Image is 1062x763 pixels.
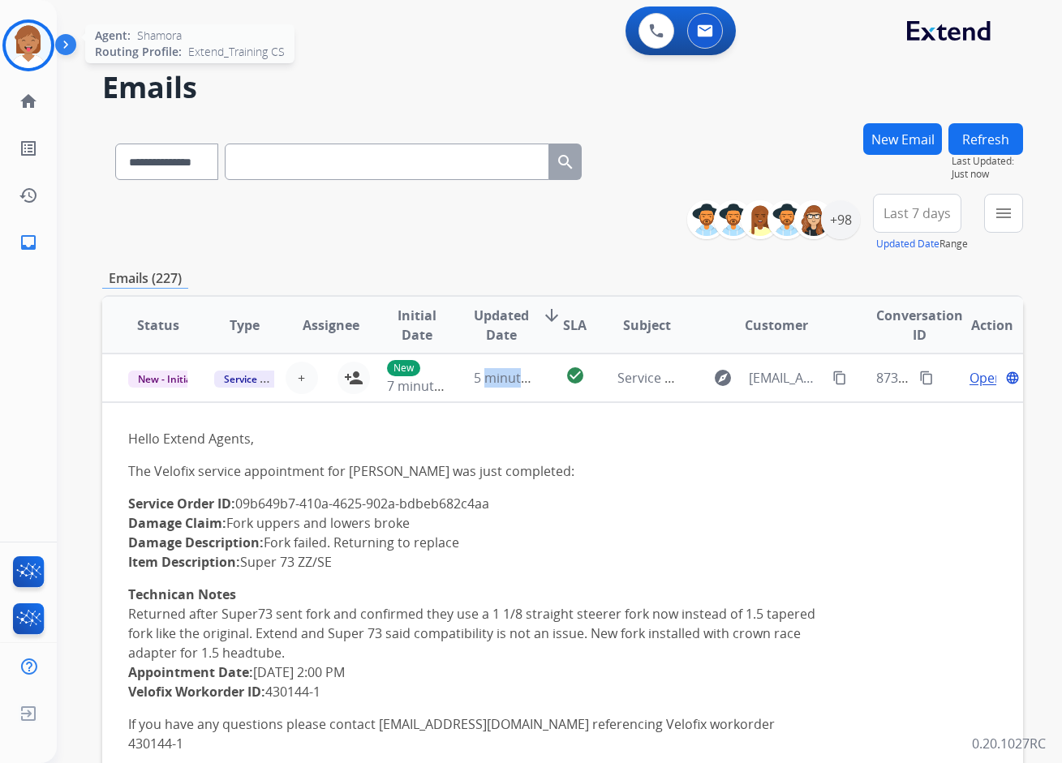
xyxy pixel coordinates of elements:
strong: Damage Description: [128,534,264,551]
span: + [298,368,305,388]
p: If you have any questions please contact [EMAIL_ADDRESS][DOMAIN_NAME] referencing Velofix workord... [128,714,824,753]
mat-icon: language [1005,371,1020,385]
mat-icon: check_circle [565,366,585,385]
span: Service Support [214,371,307,388]
mat-icon: home [19,92,38,111]
mat-icon: person_add [344,368,363,388]
mat-icon: menu [994,204,1013,223]
strong: Item Description: [128,553,240,571]
p: [DATE] 2:00 PM 430144-1 [128,662,824,701]
mat-icon: explore [713,368,733,388]
span: Status [137,315,179,335]
span: Routing Profile: [95,44,182,60]
span: New - Initial [128,371,204,388]
span: Last Updated: [952,155,1023,168]
mat-icon: history [19,186,38,205]
strong: Velofix Workorder ID: [128,683,265,701]
span: Type [230,315,260,335]
span: Updated Date [474,306,529,345]
mat-icon: content_copy [832,371,847,385]
strong: Damage Claim: [128,514,226,532]
span: Agent: [95,28,131,44]
span: Range [876,237,968,251]
p: Hello Extend Agents, [128,429,824,448]
button: + [286,362,318,394]
button: New Email [863,123,942,155]
mat-icon: arrow_downward [542,306,561,325]
span: Customer [745,315,808,335]
span: 5 minutes ago [474,369,561,387]
p: 09b649b7-410a-4625-902a-bdbeb682c4aa Fork uppers and lowers broke Fork failed. Returning to repla... [128,494,824,572]
strong: Service Order ID: [128,495,235,512]
p: The Velofix service appointment for [PERSON_NAME] was just completed: [128,461,824,481]
span: Shamora [137,28,182,44]
span: [EMAIL_ADDRESS][DOMAIN_NAME] [749,368,823,388]
mat-icon: search [556,152,575,172]
span: 7 minutes ago [387,377,474,395]
p: 0.20.1027RC [972,734,1046,753]
span: Just now [952,168,1023,181]
span: Initial Date [387,306,446,345]
strong: Appointment Date: [128,663,253,681]
div: +98 [821,200,860,239]
mat-icon: list_alt [19,139,38,158]
button: Last 7 days [873,194,961,233]
span: Last 7 days [884,210,951,216]
strong: Technican Notes [128,585,236,603]
button: Updated Date [876,238,939,251]
span: Assignee [303,315,359,335]
th: Action [937,297,1023,354]
p: Emails (227) [102,268,188,289]
span: Subject [623,315,671,335]
p: New [387,360,420,376]
img: avatar [6,23,51,68]
span: Extend_Training CS [188,44,285,60]
span: SLA [563,315,587,335]
button: Refresh [948,123,1023,155]
span: Open [970,368,1003,388]
h2: Emails [102,71,1023,104]
span: Conversation ID [876,306,963,345]
mat-icon: inbox [19,233,38,252]
mat-icon: content_copy [919,371,934,385]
